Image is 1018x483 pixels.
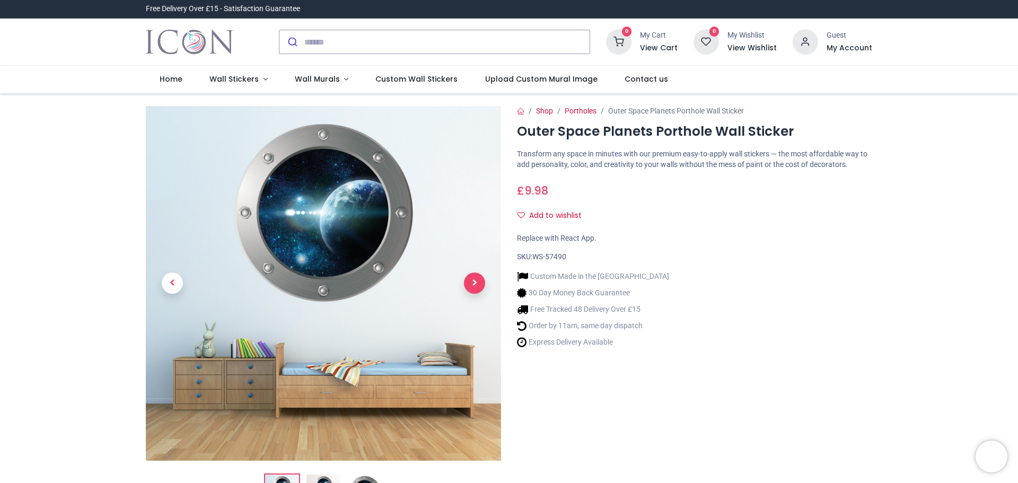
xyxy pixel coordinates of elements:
button: Submit [279,30,304,54]
img: Icon Wall Stickers [146,27,233,57]
a: Shop [536,107,553,115]
p: Transform any space in minutes with our premium easy-to-apply wall stickers — the most affordable... [517,149,872,170]
a: View Cart [640,43,678,54]
span: Wall Murals [295,74,340,84]
li: Free Tracked 48 Delivery Over £15 [517,304,669,315]
div: My Wishlist [727,30,777,41]
a: Wall Stickers [196,66,281,93]
span: Previous [162,273,183,294]
h1: Outer Space Planets Porthole Wall Sticker [517,122,872,140]
span: Outer Space Planets Porthole Wall Sticker [608,107,744,115]
span: Contact us [625,74,668,84]
a: Previous [146,159,199,408]
li: Custom Made in the [GEOGRAPHIC_DATA] [517,271,669,282]
a: Next [448,159,501,408]
span: WS-57490 [532,252,566,261]
div: Guest [827,30,872,41]
iframe: Customer reviews powered by Trustpilot [650,4,872,14]
span: £ [517,183,548,198]
img: Outer Space Planets Porthole Wall Sticker [146,106,501,461]
li: Express Delivery Available [517,337,669,348]
div: Free Delivery Over £15 - Satisfaction Guarantee [146,4,300,14]
span: Next [464,273,485,294]
iframe: Brevo live chat [976,441,1007,472]
a: Portholes [565,107,596,115]
a: 0 [694,37,719,46]
li: Order by 11am, same day dispatch [517,320,669,331]
a: 0 [606,37,631,46]
a: View Wishlist [727,43,777,54]
sup: 0 [622,27,632,37]
div: My Cart [640,30,678,41]
a: My Account [827,43,872,54]
button: Add to wishlistAdd to wishlist [517,207,591,225]
div: Replace with React App. [517,233,872,244]
a: Logo of Icon Wall Stickers [146,27,233,57]
span: 9.98 [524,183,548,198]
div: SKU: [517,252,872,262]
li: 30 Day Money Back Guarantee [517,287,669,298]
i: Add to wishlist [517,212,525,219]
span: Upload Custom Mural Image [485,74,598,84]
a: Wall Murals [281,66,362,93]
sup: 0 [709,27,719,37]
span: Custom Wall Stickers [375,74,458,84]
span: Home [160,74,182,84]
span: Wall Stickers [209,74,259,84]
